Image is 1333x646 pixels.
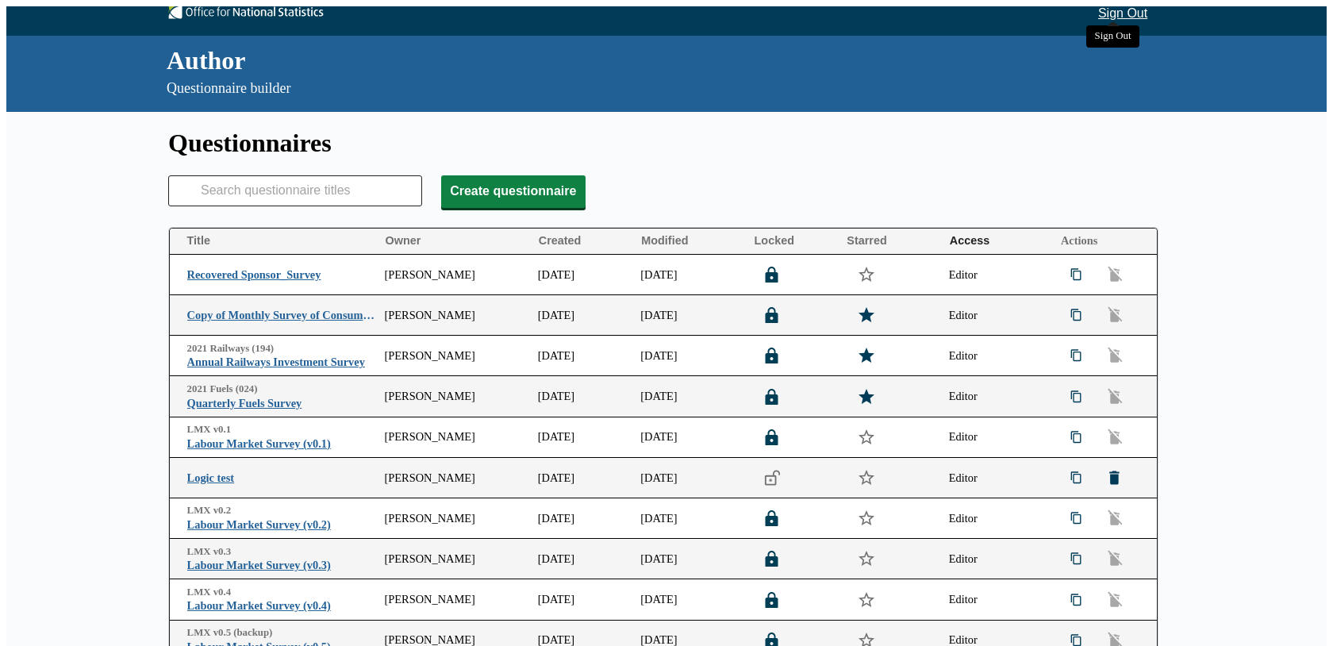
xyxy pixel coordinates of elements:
button: Star [850,423,882,452]
button: Locked [748,229,839,253]
td: [DATE] [532,254,636,294]
td: Editor [943,579,1047,620]
td: [PERSON_NAME] [378,539,532,579]
span: LMX v0.1 [187,423,378,436]
td: Editor [943,336,1047,376]
button: Lock [758,383,788,410]
h1: Questionnaires [168,129,1158,158]
button: Starred [841,229,943,253]
td: [PERSON_NAME] [378,295,532,336]
td: [DATE] [532,417,636,457]
span: Labour Market Survey (v0.3) [187,558,378,573]
button: Star [850,382,882,410]
td: Editor [943,539,1047,579]
span: LMX v0.2 [187,504,378,517]
span: 2021 Railways (194) [187,342,378,356]
span: Quarterly Fuels Survey [187,396,378,411]
button: Sign Out [1087,2,1158,26]
button: Star [850,504,882,533]
td: [PERSON_NAME] [378,457,532,498]
button: Lock [758,546,788,572]
button: Owner [379,229,531,253]
td: [DATE] [635,336,747,376]
td: [DATE] [532,376,636,417]
td: [DATE] [532,457,636,498]
td: [DATE] [532,295,636,336]
td: [DATE] [635,579,747,620]
button: Star [850,585,882,613]
td: [DATE] [635,457,747,498]
td: [PERSON_NAME] [378,579,532,620]
td: [DATE] [532,498,636,539]
button: Star [850,260,882,289]
button: Lock [758,586,788,613]
button: Title [175,229,378,253]
span: Labour Market Survey (v0.4) [187,598,378,613]
span: 2021 Fuels (024) [187,383,378,396]
button: Star [850,341,882,370]
td: [DATE] [532,336,636,376]
button: Lock [758,343,788,369]
p: Questionnaire builder [167,79,902,98]
td: Editor [943,254,1047,294]
button: Star [850,463,882,492]
td: [PERSON_NAME] [378,376,532,417]
td: Editor [943,295,1047,336]
span: Labour Market Survey (v0.1) [187,436,378,452]
td: [DATE] [635,498,747,539]
button: Access [944,229,1046,253]
button: Lock [758,506,788,532]
button: Star [850,544,882,573]
span: Logic test [187,471,378,486]
span: Labour Market Survey (v0.2) [187,517,378,533]
td: [PERSON_NAME] [378,417,532,457]
button: Lock [758,302,788,329]
td: Editor [943,498,1047,539]
td: [DATE] [635,376,747,417]
td: [PERSON_NAME] [378,336,532,376]
div: Author [167,43,902,79]
button: Lock [758,465,788,491]
td: Editor [943,417,1047,457]
th: Actions [1046,229,1157,255]
button: Created [533,229,635,253]
td: [DATE] [635,417,747,457]
td: [DATE] [635,295,747,336]
span: Recovered Sponsor_Survey [187,267,378,283]
span: Copy of Monthly Survey of Consumer Credit Grantors [187,308,378,323]
td: [DATE] [532,579,636,620]
td: [DATE] [532,539,636,579]
td: [PERSON_NAME] [378,498,532,539]
span: Annual Railways Investment Survey [187,355,378,370]
td: [PERSON_NAME] [378,254,532,294]
span: LMX v0.3 [187,545,378,559]
button: Modified [636,229,747,253]
input: Search questionnaire titles [168,175,422,206]
button: Star [850,301,882,329]
td: Editor [943,376,1047,417]
button: Create questionnaire [441,175,586,208]
td: [DATE] [635,254,747,294]
td: [DATE] [635,539,747,579]
span: LMX v0.5 (backup) [187,626,378,640]
td: Editor [943,457,1047,498]
button: Lock [758,424,788,450]
button: Lock [758,262,788,288]
span: LMX v0.4 [187,586,378,599]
